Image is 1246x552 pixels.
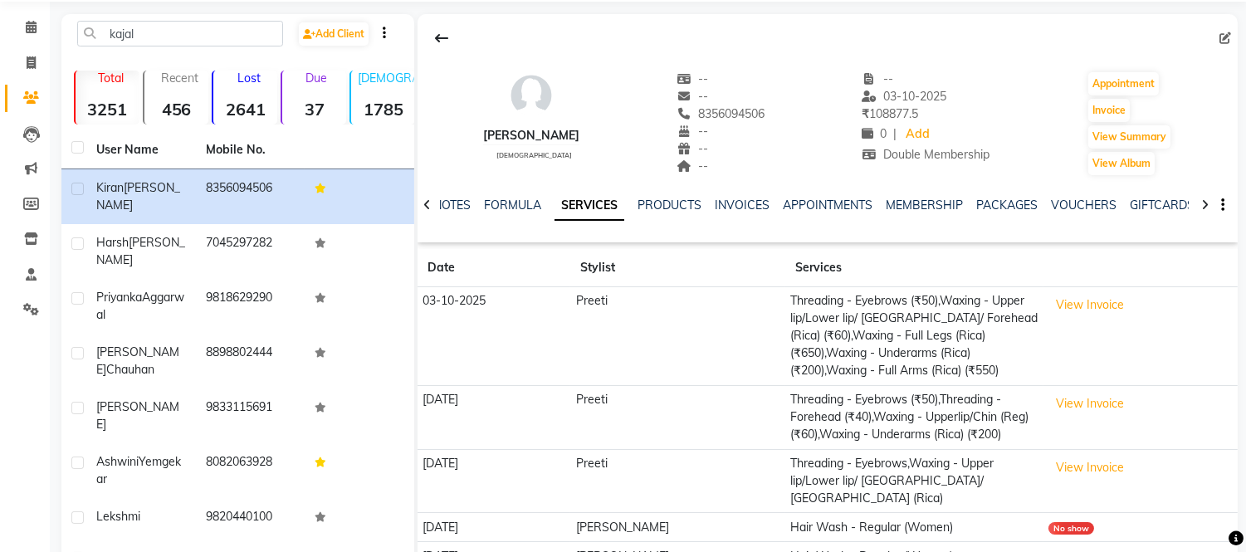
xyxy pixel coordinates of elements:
[862,71,893,86] span: --
[418,513,570,542] td: [DATE]
[785,513,1043,542] td: Hair Wash - Regular (Women)
[976,198,1038,212] a: PACKAGES
[638,198,701,212] a: PRODUCTS
[570,287,785,386] td: Preeti
[570,513,785,542] td: [PERSON_NAME]
[862,89,946,104] span: 03-10-2025
[196,443,305,498] td: 8082063928
[351,99,415,120] strong: 1785
[677,106,765,121] span: 8356094506
[1048,391,1131,417] button: View Invoice
[76,99,139,120] strong: 3251
[893,125,897,143] span: |
[213,99,277,120] strong: 2641
[555,191,624,221] a: SERVICES
[96,235,185,267] span: [PERSON_NAME]
[1088,72,1159,95] button: Appointment
[96,399,179,432] span: [PERSON_NAME]
[96,454,139,469] span: Ashwini
[570,385,785,449] td: Preeti
[418,385,570,449] td: [DATE]
[862,106,918,121] span: 108877.5
[677,124,708,139] span: --
[1051,198,1117,212] a: VOUCHERS
[286,71,346,85] p: Due
[677,71,708,86] span: --
[196,279,305,334] td: 9818629290
[77,21,283,46] input: Search by Name/Mobile/Email/Code
[96,344,179,377] span: [PERSON_NAME]
[1130,198,1195,212] a: GIFTCARDS
[677,89,708,104] span: --
[862,147,989,162] span: Double Membership
[196,388,305,443] td: 9833115691
[96,180,180,212] span: [PERSON_NAME]
[82,71,139,85] p: Total
[151,71,208,85] p: Recent
[433,198,471,212] a: NOTES
[299,22,369,46] a: Add Client
[886,198,963,212] a: MEMBERSHIP
[358,71,415,85] p: [DEMOGRAPHIC_DATA]
[570,249,785,287] th: Stylist
[96,454,181,486] span: Yemgekar
[1088,125,1170,149] button: View Summary
[196,498,305,539] td: 9820440100
[785,249,1043,287] th: Services
[1088,99,1130,122] button: Invoice
[144,99,208,120] strong: 456
[418,249,570,287] th: Date
[196,224,305,279] td: 7045297282
[96,290,142,305] span: Priyanka
[483,127,579,144] div: [PERSON_NAME]
[785,385,1043,449] td: Threading - Eyebrows (₹50),Threading - Forehead (₹40),Waxing - Upperlip/Chin (Reg) (₹60),Waxing -...
[418,287,570,386] td: 03-10-2025
[1088,152,1155,175] button: View Album
[196,131,305,169] th: Mobile No.
[96,235,129,250] span: Harsh
[715,198,770,212] a: INVOICES
[282,99,346,120] strong: 37
[96,509,140,524] span: Lekshmi
[862,106,869,121] span: ₹
[484,198,541,212] a: FORMULA
[496,151,572,159] span: [DEMOGRAPHIC_DATA]
[677,141,708,156] span: --
[220,71,277,85] p: Lost
[785,449,1043,513] td: Threading - Eyebrows,Waxing - Upper lip/Lower lip/ [GEOGRAPHIC_DATA]/ [GEOGRAPHIC_DATA] (Rica)
[1048,292,1131,318] button: View Invoice
[677,159,708,173] span: --
[96,180,124,195] span: Kiran
[424,22,459,54] div: Back to Client
[570,449,785,513] td: Preeti
[196,334,305,388] td: 8898802444
[86,131,196,169] th: User Name
[196,169,305,224] td: 8356094506
[903,123,932,146] a: Add
[1048,522,1094,535] div: No show
[1048,455,1131,481] button: View Invoice
[418,449,570,513] td: [DATE]
[862,126,887,141] span: 0
[785,287,1043,386] td: Threading - Eyebrows (₹50),Waxing - Upper lip/Lower lip/ [GEOGRAPHIC_DATA]/ Forehead (Rica) (₹60)...
[106,362,154,377] span: Chauhan
[506,71,556,120] img: avatar
[783,198,872,212] a: APPOINTMENTS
